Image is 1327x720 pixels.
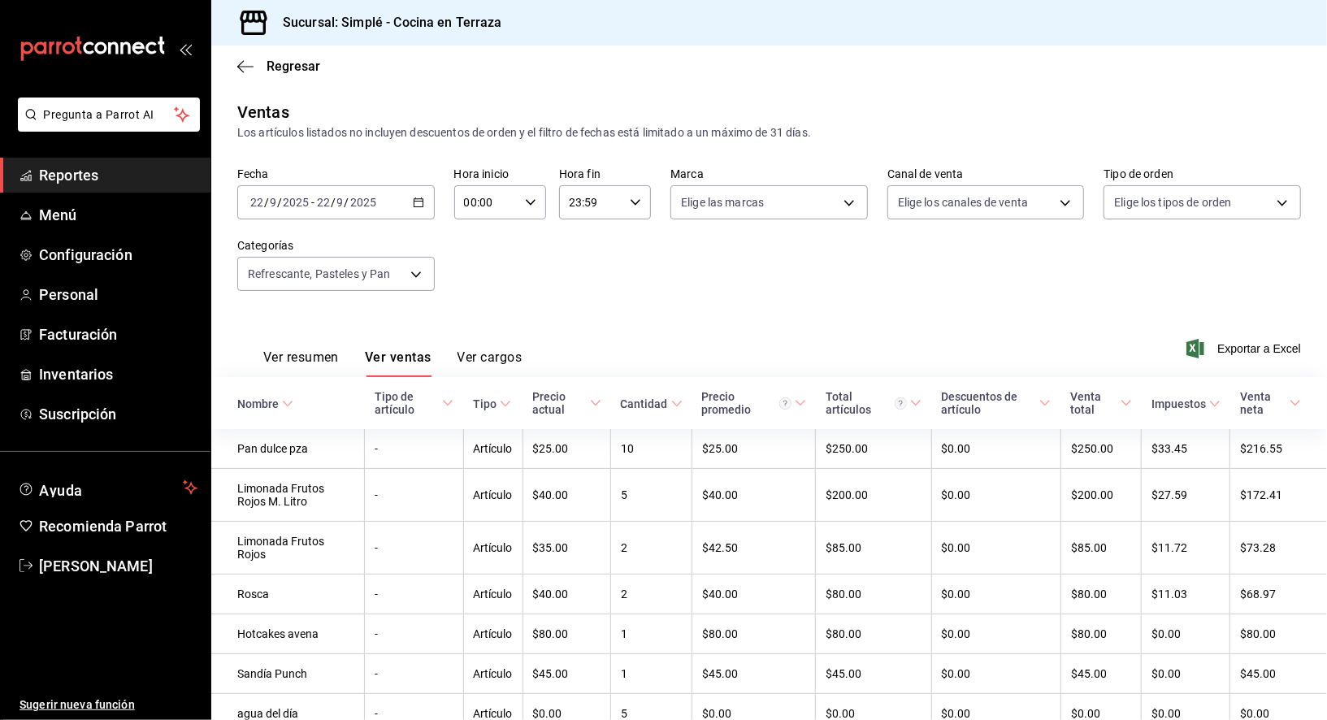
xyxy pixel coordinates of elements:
[179,42,192,55] button: open_drawer_menu
[702,390,806,416] span: Precio promedio
[375,390,439,416] div: Tipo de artículo
[1142,614,1230,654] td: $0.00
[941,390,1051,416] span: Descuentos de artículo
[1060,429,1142,469] td: $250.00
[1230,429,1327,469] td: $216.55
[611,469,692,522] td: 5
[523,654,611,694] td: $45.00
[816,522,931,575] td: $85.00
[1230,575,1327,614] td: $68.97
[1230,522,1327,575] td: $73.28
[316,196,331,209] input: --
[816,429,931,469] td: $250.00
[532,390,587,416] div: Precio actual
[336,196,345,209] input: --
[237,397,293,410] span: Nombre
[1070,390,1117,416] div: Venta total
[816,614,931,654] td: $80.00
[375,390,453,416] span: Tipo de artículo
[248,266,391,282] span: Refrescante, Pasteles y Pan
[1230,654,1327,694] td: $45.00
[463,614,523,654] td: Artículo
[1060,469,1142,522] td: $200.00
[39,204,197,226] span: Menú
[1142,429,1230,469] td: $33.45
[39,244,197,266] span: Configuración
[237,100,289,124] div: Ventas
[282,196,310,209] input: ----
[931,469,1060,522] td: $0.00
[365,469,463,522] td: -
[20,696,197,713] span: Sugerir nueva función
[816,575,931,614] td: $80.00
[263,349,522,377] div: navigation tabs
[365,614,463,654] td: -
[1142,469,1230,522] td: $27.59
[345,196,349,209] span: /
[692,522,816,575] td: $42.50
[1190,339,1301,358] button: Exportar a Excel
[311,196,314,209] span: -
[39,363,197,385] span: Inventarios
[895,397,907,410] svg: El total artículos considera cambios de precios en los artículos así como costos adicionales por ...
[931,522,1060,575] td: $0.00
[237,397,279,410] div: Nombre
[463,575,523,614] td: Artículo
[1142,575,1230,614] td: $11.03
[523,522,611,575] td: $35.00
[692,614,816,654] td: $80.00
[237,169,435,180] label: Fecha
[611,522,692,575] td: 2
[559,169,651,180] label: Hora fin
[816,469,931,522] td: $200.00
[1060,654,1142,694] td: $45.00
[365,349,431,377] button: Ver ventas
[18,98,200,132] button: Pregunta a Parrot AI
[692,575,816,614] td: $40.00
[39,478,176,497] span: Ayuda
[523,575,611,614] td: $40.00
[931,429,1060,469] td: $0.00
[611,429,692,469] td: 10
[931,575,1060,614] td: $0.00
[349,196,377,209] input: ----
[365,522,463,575] td: -
[39,555,197,577] span: [PERSON_NAME]
[931,654,1060,694] td: $0.00
[269,196,277,209] input: --
[39,323,197,345] span: Facturación
[473,397,511,410] span: Tipo
[1240,390,1301,416] span: Venta neta
[365,654,463,694] td: -
[670,169,868,180] label: Marca
[365,575,463,614] td: -
[611,614,692,654] td: 1
[1104,169,1301,180] label: Tipo de orden
[1060,522,1142,575] td: $85.00
[816,654,931,694] td: $45.00
[1070,390,1132,416] span: Venta total
[692,429,816,469] td: $25.00
[611,654,692,694] td: 1
[523,469,611,522] td: $40.00
[211,614,365,654] td: Hotcakes avena
[1151,397,1221,410] span: Impuestos
[277,196,282,209] span: /
[1060,614,1142,654] td: $80.00
[270,13,502,33] h3: Sucursal: Simplé - Cocina en Terraza
[611,575,692,614] td: 2
[211,522,365,575] td: Limonada Frutos Rojos
[458,349,523,377] button: Ver cargos
[931,614,1060,654] td: $0.00
[11,118,200,135] a: Pregunta a Parrot AI
[692,469,816,522] td: $40.00
[454,169,546,180] label: Hora inicio
[1142,654,1230,694] td: $0.00
[1114,194,1231,210] span: Elige los tipos de orden
[473,397,497,410] div: Tipo
[702,390,791,416] div: Precio promedio
[463,522,523,575] td: Artículo
[44,106,175,124] span: Pregunta a Parrot AI
[39,515,197,537] span: Recomienda Parrot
